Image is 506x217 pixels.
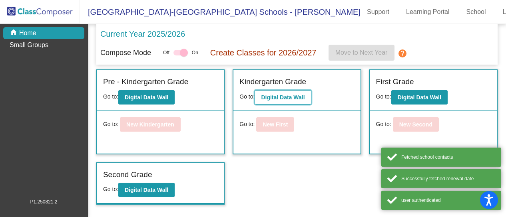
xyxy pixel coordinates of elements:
b: Digital Data Wall [125,94,168,101]
a: Support [361,6,396,18]
button: New Second [393,117,439,132]
span: [GEOGRAPHIC_DATA]-[GEOGRAPHIC_DATA] Schools - [PERSON_NAME] [80,6,361,18]
button: New Kindergarten [120,117,181,132]
button: New First [256,117,294,132]
button: Move to Next Year [329,45,394,61]
label: Second Grade [103,169,152,181]
p: Compose Mode [100,47,151,58]
span: Go to: [103,186,118,192]
span: On [192,49,198,56]
mat-icon: home [10,28,19,38]
b: Digital Data Wall [261,94,305,101]
p: Small Groups [10,40,48,50]
b: Digital Data Wall [398,94,441,101]
b: New First [263,121,288,128]
div: user authenticated [401,197,495,204]
p: Create Classes for 2026/2027 [210,47,317,59]
a: School [460,6,492,18]
span: Go to: [239,93,255,100]
p: Current Year 2025/2026 [100,28,185,40]
span: Go to: [103,120,118,128]
b: New Kindergarten [126,121,174,128]
b: New Second [399,121,432,128]
span: Go to: [376,120,391,128]
button: Digital Data Wall [391,90,448,105]
button: Digital Data Wall [255,90,311,105]
a: Learning Portal [400,6,456,18]
span: Off [163,49,169,56]
label: Kindergarten Grade [239,76,306,88]
span: Move to Next Year [335,49,388,56]
label: First Grade [376,76,414,88]
button: Digital Data Wall [118,183,175,197]
span: Go to: [239,120,255,128]
div: Fetched school contacts [401,154,495,161]
label: Pre - Kindergarten Grade [103,76,188,88]
mat-icon: help [398,49,407,58]
span: Go to: [376,93,391,100]
span: Go to: [103,93,118,100]
button: Digital Data Wall [118,90,175,105]
b: Digital Data Wall [125,187,168,193]
div: Successfully fetched renewal date [401,175,495,182]
p: Home [19,28,36,38]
